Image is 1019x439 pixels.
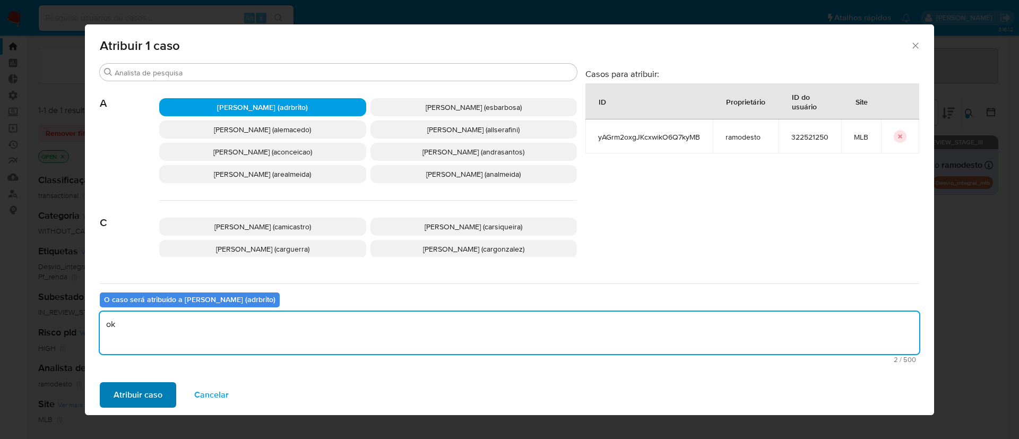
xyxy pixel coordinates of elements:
div: Site [843,89,880,114]
span: Cancelar [194,383,229,407]
div: [PERSON_NAME] (carguerra) [159,240,366,258]
b: O caso será atribuído a [PERSON_NAME] (adrbrito) [104,294,275,305]
span: [PERSON_NAME] (adrbrito) [217,102,308,113]
div: assign-modal [85,24,934,415]
div: [PERSON_NAME] (analmeida) [370,165,577,183]
span: [PERSON_NAME] (cargonzalez) [423,244,524,254]
div: [PERSON_NAME] (cargonzalez) [370,240,577,258]
span: [PERSON_NAME] (analmeida) [426,169,521,179]
span: [PERSON_NAME] (carsiqueira) [425,221,522,232]
span: [PERSON_NAME] (aconceicao) [213,147,312,157]
span: [PERSON_NAME] (esbarbosa) [426,102,522,113]
div: [PERSON_NAME] (andrasantos) [370,143,577,161]
div: [PERSON_NAME] (allserafini) [370,120,577,139]
span: [PERSON_NAME] (carguerra) [216,244,309,254]
span: [PERSON_NAME] (alemacedo) [214,124,311,135]
div: [PERSON_NAME] (carsiqueira) [370,218,577,236]
span: [PERSON_NAME] (camicastro) [214,221,311,232]
span: [PERSON_NAME] (andrasantos) [422,147,524,157]
div: [PERSON_NAME] (arealmeida) [159,165,366,183]
button: Cancelar [180,382,243,408]
span: 322521250 [791,132,828,142]
span: Atribuir caso [114,383,162,407]
span: ramodesto [726,132,766,142]
span: C [100,201,159,229]
button: Buscar [104,68,113,76]
div: [PERSON_NAME] (esbarbosa) [370,98,577,116]
div: ID [586,89,619,114]
textarea: ok [100,312,919,354]
div: [PERSON_NAME] (camicastro) [159,218,366,236]
span: yAGrm2oxgJKcxwikO6Q7kyMB [598,132,700,142]
button: Atribuir caso [100,382,176,408]
div: [PERSON_NAME] (alemacedo) [159,120,366,139]
span: A [100,81,159,110]
div: ID do usuário [779,84,841,119]
span: MLB [854,132,868,142]
button: Fechar a janela [910,40,920,50]
span: Máximo 500 caracteres [103,356,916,363]
div: Proprietário [713,89,778,114]
div: [PERSON_NAME] (adrbrito) [159,98,366,116]
div: [PERSON_NAME] (aconceicao) [159,143,366,161]
input: Analista de pesquisa [115,68,573,78]
span: [PERSON_NAME] (allserafini) [427,124,520,135]
span: Atribuir 1 caso [100,39,910,52]
button: icon-button [894,130,906,143]
span: [PERSON_NAME] (arealmeida) [214,169,311,179]
h3: Casos para atribuir: [585,68,919,79]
